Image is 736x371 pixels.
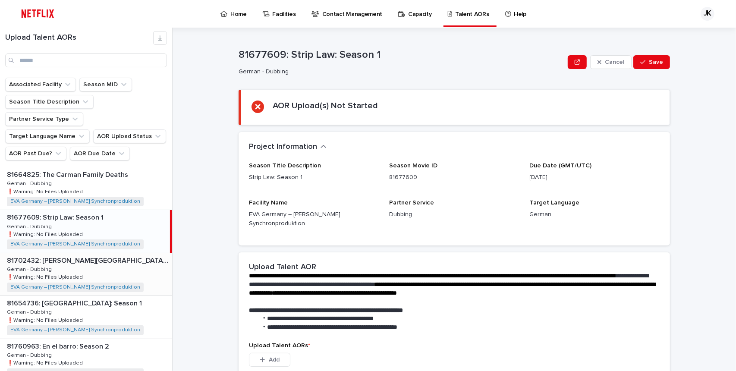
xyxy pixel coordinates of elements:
[249,353,290,367] button: Add
[530,173,660,182] p: [DATE]
[530,200,580,206] span: Target Language
[10,198,140,204] a: EVA Germany – [PERSON_NAME] Synchronproduktion
[249,200,288,206] span: Facility Name
[5,95,94,109] button: Season Title Description
[7,358,85,366] p: ❗️Warning: No Files Uploaded
[249,263,316,272] h2: Upload Talent AOR
[10,241,140,247] a: EVA Germany – [PERSON_NAME] Synchronproduktion
[17,5,58,22] img: ifQbXi3ZQGMSEF7WDB7W
[389,163,437,169] span: Season Movie ID
[249,173,379,182] p: Strip Law: Season 1
[7,255,170,265] p: 81702432: [PERSON_NAME][GEOGRAPHIC_DATA] Trip
[5,53,167,67] input: Search
[389,173,519,182] p: 81677609
[605,59,624,65] span: Cancel
[7,351,53,358] p: German - Dubbing
[273,101,378,111] h2: AOR Upload(s) Not Started
[249,343,310,349] span: Upload Talent AORs
[7,222,53,230] p: German - Dubbing
[7,179,53,187] p: German - Dubbing
[389,200,434,206] span: Partner Service
[79,78,132,91] button: Season MID
[530,210,660,219] p: German
[7,298,144,308] p: 81654736: [GEOGRAPHIC_DATA]: Season 1
[530,163,592,169] span: Due Date (GMT/UTC)
[5,112,83,126] button: Partner Service Type
[7,316,85,324] p: ❗️Warning: No Files Uploaded
[249,142,327,152] button: Project Information
[249,163,321,169] span: Season Title Description
[389,210,519,219] p: Dubbing
[10,284,140,290] a: EVA Germany – [PERSON_NAME] Synchronproduktion
[7,230,85,238] p: ❗️Warning: No Files Uploaded
[5,147,66,160] button: AOR Past Due?
[93,129,166,143] button: AOR Upload Status
[7,212,105,222] p: 81677609: Strip Law: Season 1
[649,59,663,65] span: Save
[7,187,85,195] p: ❗️Warning: No Files Uploaded
[5,33,153,43] h1: Upload Talent AORs
[249,142,317,152] h2: Project Information
[7,265,53,273] p: German - Dubbing
[633,55,670,69] button: Save
[7,341,111,351] p: 81760963: En el barro: Season 2
[269,357,280,363] span: Add
[7,273,85,280] p: ❗️Warning: No Files Uploaded
[5,129,90,143] button: Target Language Name
[590,55,632,69] button: Cancel
[701,7,714,21] div: JK
[249,210,379,228] p: EVA Germany – [PERSON_NAME] Synchronproduktion
[10,327,140,333] a: EVA Germany – [PERSON_NAME] Synchronproduktion
[7,308,53,315] p: German - Dubbing
[239,49,564,61] p: 81677609: Strip Law: Season 1
[5,78,76,91] button: Associated Facility
[70,147,130,160] button: AOR Due Date
[239,68,561,75] p: German - Dubbing
[7,169,130,179] p: 81664825: The Carman Family Deaths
